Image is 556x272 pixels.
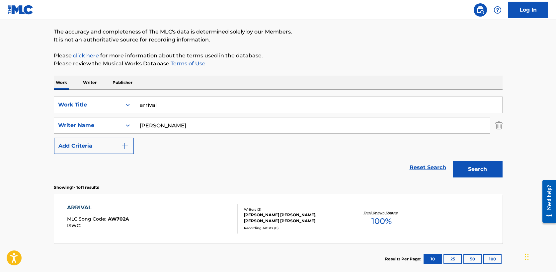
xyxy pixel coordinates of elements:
p: Work [54,76,69,90]
div: Help [491,3,504,17]
div: ARRIVAL [67,204,129,212]
button: Search [453,161,503,177]
p: It is not an authoritative source for recording information. [54,36,503,44]
span: MLC Song Code : [67,216,108,222]
img: Delete Criterion [495,117,503,134]
div: Recording Artists ( 0 ) [244,226,344,231]
img: help [494,6,502,14]
a: Log In [508,2,548,18]
div: [PERSON_NAME] [PERSON_NAME], [PERSON_NAME] [PERSON_NAME] [244,212,344,224]
a: ARRIVALMLC Song Code:AW702AISWC:Writers (2)[PERSON_NAME] [PERSON_NAME], [PERSON_NAME] [PERSON_NAM... [54,194,503,243]
img: search [476,6,484,14]
button: 50 [463,254,482,264]
span: ISWC : [67,223,83,229]
button: 25 [443,254,462,264]
p: The accuracy and completeness of The MLC's data is determined solely by our Members. [54,28,503,36]
img: 9d2ae6d4665cec9f34b9.svg [121,142,129,150]
span: 100 % [371,215,392,227]
p: Publisher [111,76,134,90]
button: Add Criteria [54,138,134,154]
div: Writers ( 2 ) [244,207,344,212]
a: Public Search [474,3,487,17]
p: Please review the Musical Works Database [54,60,503,68]
span: AW702A [108,216,129,222]
p: Please for more information about the terms used in the database. [54,52,503,60]
a: Reset Search [406,160,449,175]
form: Search Form [54,97,503,181]
p: Results Per Page: [385,256,423,262]
a: Terms of Use [169,60,205,67]
p: Total Known Shares: [364,210,399,215]
div: Writer Name [58,121,118,129]
iframe: Resource Center [537,175,556,228]
iframe: Chat Widget [523,240,556,272]
img: MLC Logo [8,5,34,15]
p: Showing 1 - 1 of 1 results [54,184,99,190]
div: Work Title [58,101,118,109]
p: Writer [81,76,99,90]
div: Drag [525,247,529,267]
a: click here [73,52,99,59]
button: 10 [424,254,442,264]
button: 100 [483,254,502,264]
